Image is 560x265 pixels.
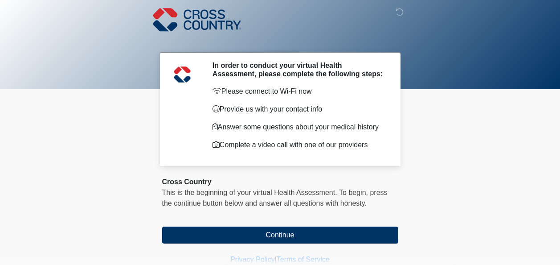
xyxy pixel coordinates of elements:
h2: In order to conduct your virtual Health Assessment, please complete the following steps: [213,61,385,78]
a: | [275,256,277,263]
span: press the continue button below and answer all questions with honesty. [162,189,388,207]
p: Complete a video call with one of our providers [213,140,385,150]
p: Please connect to Wi-Fi now [213,86,385,97]
span: This is the beginning of your virtual Health Assessment. [162,189,337,196]
button: Continue [162,227,398,244]
span: To begin, [339,189,370,196]
p: Answer some questions about your medical history [213,122,385,132]
h1: ‎ ‎ ‎ [155,32,405,49]
img: Agent Avatar [169,61,196,88]
img: Cross Country Logo [153,7,241,33]
a: Privacy Policy [230,256,275,263]
a: Terms of Service [277,256,330,263]
p: Provide us with your contact info [213,104,385,115]
div: Cross Country [162,177,398,187]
